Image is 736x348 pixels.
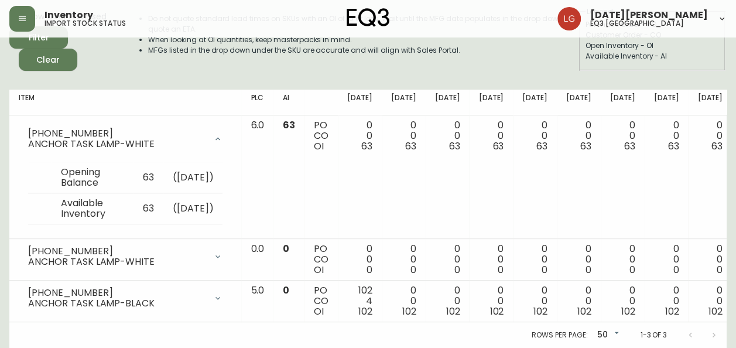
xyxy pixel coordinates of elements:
div: 0 0 [654,244,679,275]
div: ANCHOR TASK LAMP-BLACK [28,298,206,309]
img: 2638f148bab13be18035375ceda1d187 [557,7,581,30]
span: 63 [449,139,460,153]
span: 0 [673,263,679,277]
span: 0 [542,263,547,277]
div: Open Inventory - OI [586,40,719,51]
div: 0 0 [610,120,635,152]
span: 63 [711,139,723,153]
td: 5.0 [241,281,273,322]
span: 102 [621,305,635,318]
h5: eq3 [GEOGRAPHIC_DATA] [590,20,684,27]
div: 0 0 [435,285,460,317]
span: 63 [492,139,504,153]
span: 0 [498,263,504,277]
div: 0 0 [610,285,635,317]
div: 0 0 [697,120,723,152]
div: 0 0 [566,244,591,275]
div: [PHONE_NUMBER] [28,288,206,298]
div: 0 0 [347,120,372,152]
th: PLC [241,90,273,115]
div: [PHONE_NUMBER]ANCHOR TASK LAMP-WHITE [19,244,232,269]
li: When looking at OI quantities, keep masterpacks in mind. [148,35,578,45]
th: [DATE] [426,90,470,115]
div: 0 0 [610,244,635,275]
span: 63 [580,139,591,153]
h5: import stock status [44,20,126,27]
div: 0 0 [478,285,504,317]
div: 0 0 [522,120,547,152]
td: 63 [133,193,163,224]
span: 102 [358,305,372,318]
th: [DATE] [557,90,601,115]
p: Rows per page: [532,330,587,340]
div: ANCHOR TASK LAMP-WHITE [28,139,206,149]
td: ( [DATE] ) [163,162,223,193]
th: [DATE] [338,90,382,115]
div: 0 0 [347,244,372,275]
span: [DATE][PERSON_NAME] [590,11,708,20]
li: MFGs listed in the drop down under the SKU are accurate and will align with Sales Portal. [148,45,578,56]
th: [DATE] [645,90,689,115]
span: OI [314,139,324,153]
span: 0 [717,263,723,277]
span: 63 [624,139,635,153]
span: 0 [454,263,460,277]
span: 0 [283,242,289,255]
span: Inventory [44,11,93,20]
p: 1-3 of 3 [640,330,667,340]
div: ANCHOR TASK LAMP-WHITE [28,257,206,267]
span: 0 [586,263,591,277]
div: 0 0 [697,285,723,317]
div: PO CO [314,285,328,317]
span: 0 [629,263,635,277]
span: 63 [283,118,295,132]
td: Available Inventory [52,193,133,224]
div: 50 [592,326,621,345]
div: 0 0 [566,285,591,317]
td: Opening Balance [52,162,133,193]
div: 0 0 [391,244,416,275]
th: [DATE] [688,90,732,115]
img: logo [347,8,390,27]
span: 63 [405,139,416,153]
span: 102 [708,305,723,318]
div: 0 0 [391,285,416,317]
span: Clear [28,53,68,67]
div: 0 0 [566,120,591,152]
div: Available Inventory - AI [586,51,719,62]
div: 0 0 [478,244,504,275]
div: PO CO [314,244,328,275]
div: 0 0 [478,120,504,152]
button: Clear [19,49,77,71]
span: 63 [361,139,372,153]
th: Item [9,90,241,115]
th: AI [273,90,304,115]
span: 102 [446,305,460,318]
span: OI [314,305,324,318]
td: 0.0 [241,239,273,281]
span: 102 [533,305,547,318]
div: 0 0 [522,285,547,317]
div: 0 0 [435,244,460,275]
button: Filter [9,26,68,49]
span: 102 [489,305,504,318]
div: 102 4 [347,285,372,317]
div: 0 0 [435,120,460,152]
th: [DATE] [513,90,557,115]
div: [PHONE_NUMBER]ANCHOR TASK LAMP-WHITE [19,120,232,158]
th: [DATE] [601,90,645,115]
span: 0 [367,263,372,277]
span: 102 [577,305,591,318]
span: 0 [283,284,289,297]
div: 0 0 [697,244,723,275]
span: 63 [667,139,679,153]
th: [DATE] [469,90,513,115]
div: [PHONE_NUMBER] [28,128,206,139]
td: 63 [133,162,163,193]
span: 63 [536,139,547,153]
div: 0 0 [654,285,679,317]
th: [DATE] [382,90,426,115]
div: [PHONE_NUMBER]ANCHOR TASK LAMP-BLACK [19,285,232,311]
span: 102 [665,305,679,318]
span: OI [314,263,324,277]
